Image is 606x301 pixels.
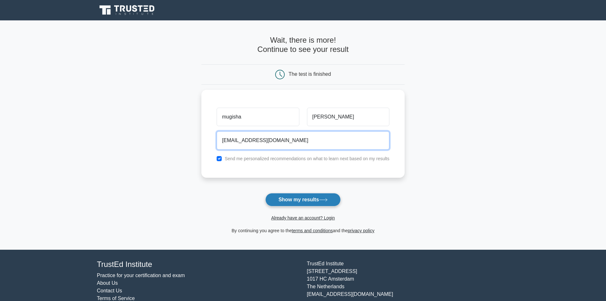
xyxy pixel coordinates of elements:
input: First name [217,108,299,126]
a: Contact Us [97,288,122,293]
h4: TrustEd Institute [97,260,299,269]
a: About Us [97,280,118,286]
a: Terms of Service [97,296,135,301]
a: terms and conditions [292,228,333,233]
a: Already have an account? Login [271,215,335,220]
label: Send me personalized recommendations on what to learn next based on my results [225,156,389,161]
input: Email [217,131,389,150]
div: The test is finished [289,71,331,77]
a: Practice for your certification and exam [97,273,185,278]
div: By continuing you agree to the and the [198,227,408,234]
button: Show my results [265,193,340,206]
a: privacy policy [348,228,374,233]
input: Last name [307,108,389,126]
h4: Wait, there is more! Continue to see your result [201,36,405,54]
